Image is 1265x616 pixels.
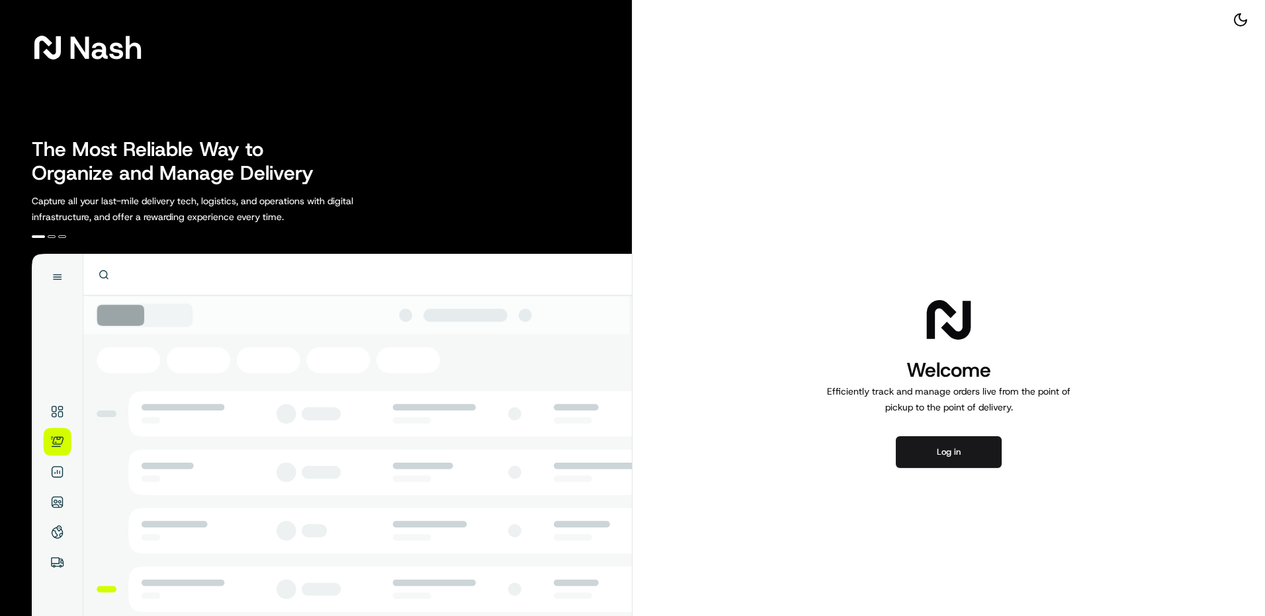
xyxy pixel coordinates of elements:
h1: Welcome [822,357,1076,383]
span: Nash [69,34,142,61]
h2: The Most Reliable Way to Organize and Manage Delivery [32,137,328,185]
p: Efficiently track and manage orders live from the point of pickup to the point of delivery. [822,383,1076,415]
p: Capture all your last-mile delivery tech, logistics, and operations with digital infrastructure, ... [32,193,413,225]
button: Log in [896,436,1002,468]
